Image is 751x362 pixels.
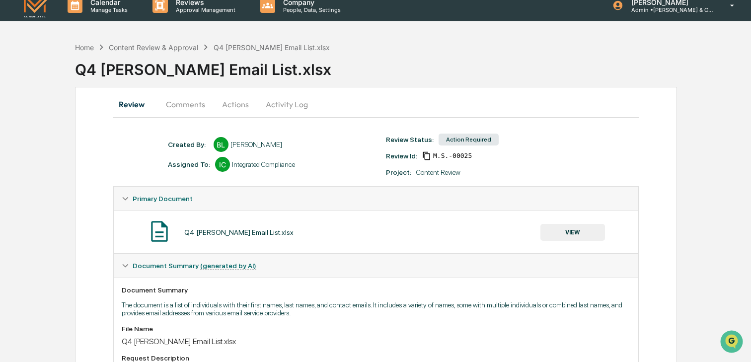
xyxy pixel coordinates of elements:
p: Approval Management [168,6,240,13]
div: Document Summary [122,286,630,294]
div: Action Required [439,134,499,145]
a: 🖐️Preclearance [6,121,68,139]
div: Q4 [PERSON_NAME] Email List.xlsx [184,228,294,236]
span: Pylon [99,168,120,176]
div: Document Summary (generated by AI) [114,254,638,278]
div: [PERSON_NAME] [230,141,282,148]
p: How can we help? [10,21,181,37]
span: Attestations [82,125,123,135]
p: People, Data, Settings [275,6,346,13]
span: Primary Document [133,195,193,203]
img: Document Icon [147,219,172,244]
button: VIEW [540,224,605,241]
button: Activity Log [258,92,316,116]
div: File Name [122,325,630,333]
p: The document is a list of individuals with their first names, last names, and contact emails. It ... [122,301,630,317]
div: Q4 [PERSON_NAME] Email List.xlsx [122,337,630,346]
p: Manage Tasks [82,6,133,13]
span: Preclearance [20,125,64,135]
span: 7627844d-788d-4da4-9635-f8db56745f18 [433,152,472,160]
div: Assigned To: [168,160,210,168]
div: Integrated Compliance [232,160,295,168]
div: secondary tabs example [113,92,639,116]
div: IC [215,157,230,172]
a: 🗄️Attestations [68,121,127,139]
button: Comments [158,92,213,116]
u: (generated by AI) [200,262,256,270]
div: Content Review [416,168,460,176]
div: Review Status: [386,136,434,144]
a: Powered byPylon [70,168,120,176]
div: Created By: ‎ ‎ [168,141,209,148]
div: Project: [386,168,411,176]
img: 1746055101610-c473b297-6a78-478c-a979-82029cc54cd1 [10,76,28,94]
div: Primary Document [114,187,638,211]
div: Request Description [122,354,630,362]
div: Review Id: [386,152,417,160]
div: Start new chat [34,76,163,86]
span: Data Lookup [20,144,63,154]
div: Home [75,43,94,52]
span: Document Summary [133,262,256,270]
div: We're available if you need us! [34,86,126,94]
div: Q4 [PERSON_NAME] Email List.xlsx [214,43,330,52]
iframe: Open customer support [719,329,746,356]
div: Content Review & Approval [109,43,198,52]
button: Review [113,92,158,116]
div: Primary Document [114,211,638,253]
p: Admin • [PERSON_NAME] & Co. - BD [623,6,716,13]
a: 🔎Data Lookup [6,140,67,158]
button: Actions [213,92,258,116]
div: 🗄️ [72,126,80,134]
div: Q4 [PERSON_NAME] Email List.xlsx [75,53,751,78]
div: BL [214,137,228,152]
button: Start new chat [169,79,181,91]
div: 🔎 [10,145,18,153]
div: 🖐️ [10,126,18,134]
